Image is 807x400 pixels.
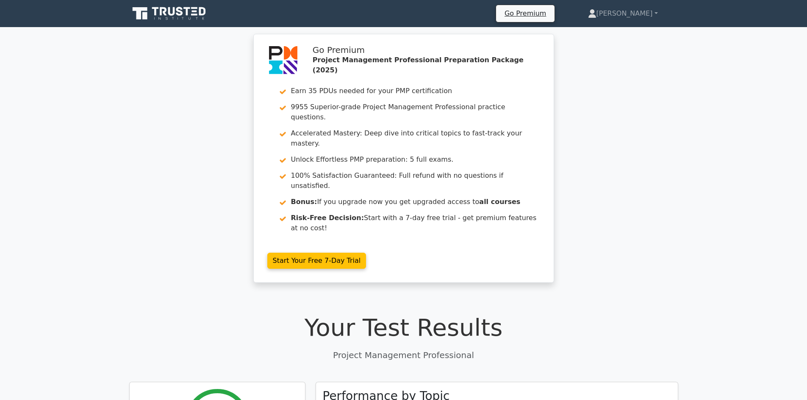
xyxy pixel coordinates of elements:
[267,253,366,269] a: Start Your Free 7-Day Trial
[129,313,678,342] h1: Your Test Results
[568,5,678,22] a: [PERSON_NAME]
[499,8,551,19] a: Go Premium
[129,349,678,361] p: Project Management Professional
